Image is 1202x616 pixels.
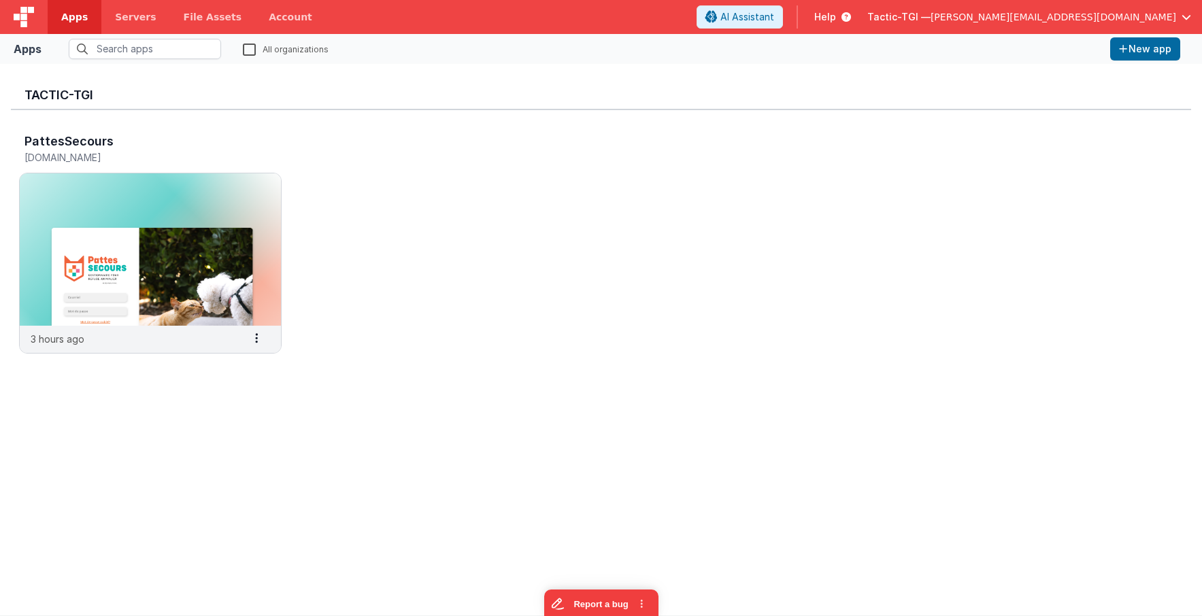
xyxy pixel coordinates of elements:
input: Search apps [69,39,221,59]
p: 3 hours ago [31,332,84,346]
span: File Assets [184,10,242,24]
span: Apps [61,10,88,24]
div: Apps [14,41,41,57]
label: All organizations [243,42,329,55]
span: Tactic-TGI — [867,10,931,24]
span: Help [814,10,836,24]
button: Tactic-TGI — [PERSON_NAME][EMAIL_ADDRESS][DOMAIN_NAME] [867,10,1191,24]
button: New app [1110,37,1180,61]
span: Servers [115,10,156,24]
h5: [DOMAIN_NAME] [24,152,248,162]
h3: Tactic-TGI [24,88,1178,102]
span: AI Assistant [720,10,774,24]
span: [PERSON_NAME][EMAIL_ADDRESS][DOMAIN_NAME] [931,10,1176,24]
h3: PattesSecours [24,135,114,148]
button: AI Assistant [697,5,783,29]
